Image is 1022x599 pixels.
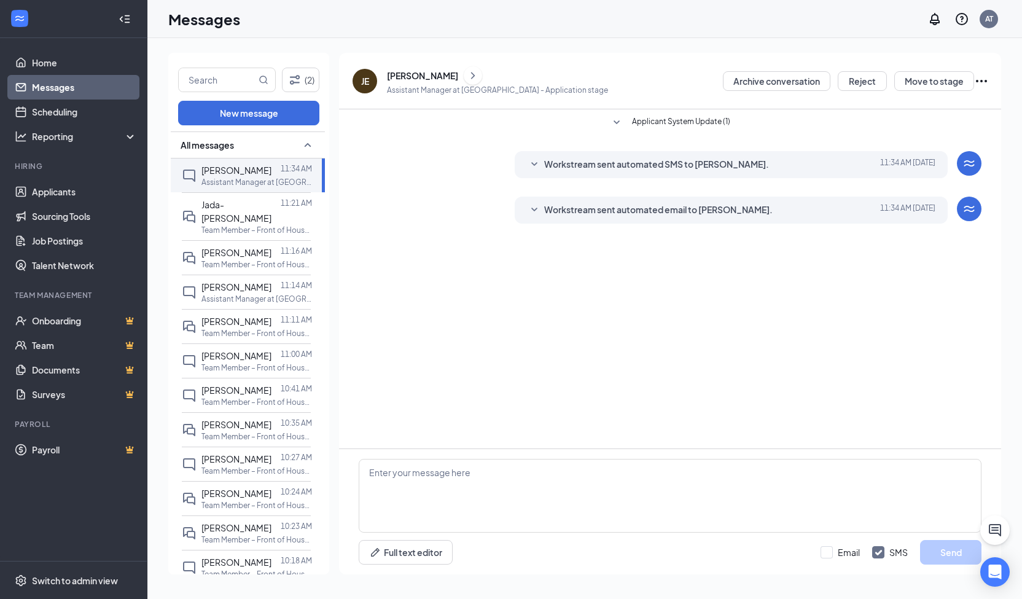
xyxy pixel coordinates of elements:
[201,350,271,361] span: [PERSON_NAME]
[201,225,312,235] p: Team Member – Front of House (FOH) at [GEOGRAPHIC_DATA]
[201,259,312,270] p: Team Member – Front of House (FOH) at [GEOGRAPHIC_DATA]
[182,319,197,334] svg: DoubleChat
[281,521,312,531] p: 10:23 AM
[361,75,369,87] div: JE
[32,382,137,407] a: SurveysCrown
[282,68,319,92] button: Filter (2)
[201,362,312,373] p: Team Member – Front of House (FOH) at [GEOGRAPHIC_DATA]
[14,12,26,25] svg: WorkstreamLogo
[182,285,197,300] svg: ChatInactive
[201,466,312,476] p: Team Member – Front of House (FOH) at [GEOGRAPHIC_DATA]
[182,423,197,437] svg: DoubleChat
[201,488,271,499] span: [PERSON_NAME]
[359,540,453,565] button: Full text editorPen
[182,209,197,224] svg: DoubleChat
[178,101,319,125] button: New message
[281,163,312,174] p: 11:34 AM
[387,85,608,95] p: Assistant Manager at [GEOGRAPHIC_DATA] - Application stage
[201,522,271,533] span: [PERSON_NAME]
[201,316,271,327] span: [PERSON_NAME]
[609,115,730,130] button: SmallChevronDownApplicant System Update (1)
[182,251,197,265] svg: DoubleChat
[988,523,1002,538] svg: ChatActive
[281,555,312,566] p: 10:18 AM
[15,419,135,429] div: Payroll
[980,557,1010,587] div: Open Intercom Messenger
[168,9,240,29] h1: Messages
[182,560,197,575] svg: ChatInactive
[32,229,137,253] a: Job Postings
[201,165,271,176] span: [PERSON_NAME]
[179,68,256,92] input: Search
[119,13,131,25] svg: Collapse
[985,14,993,24] div: AT
[974,74,989,88] svg: Ellipses
[32,50,137,75] a: Home
[281,280,312,291] p: 11:14 AM
[300,138,315,152] svg: SmallChevronUp
[544,203,773,217] span: Workstream sent automated email to [PERSON_NAME].
[880,157,935,172] span: [DATE] 11:34 AM
[894,71,974,91] button: Move to stage
[464,66,482,85] button: ChevronRight
[281,487,312,497] p: 10:24 AM
[201,177,312,187] p: Assistant Manager at [GEOGRAPHIC_DATA]
[182,457,197,472] svg: ChatInactive
[201,557,271,568] span: [PERSON_NAME]
[281,418,312,428] p: 10:35 AM
[527,203,542,217] svg: SmallChevronDown
[32,574,118,587] div: Switch to admin view
[281,383,312,394] p: 10:41 AM
[201,385,271,396] span: [PERSON_NAME]
[920,540,981,565] button: Send
[281,452,312,463] p: 10:27 AM
[201,534,312,545] p: Team Member – Front of House (FOH) at [GEOGRAPHIC_DATA]
[369,546,381,558] svg: Pen
[287,72,302,87] svg: Filter
[980,515,1010,545] button: ChatActive
[201,431,312,442] p: Team Member – Front of House (FOH) at [GEOGRAPHIC_DATA]
[259,75,268,85] svg: MagnifyingGlass
[838,71,887,91] button: Reject
[32,100,137,124] a: Scheduling
[962,156,977,171] svg: WorkstreamLogo
[182,354,197,369] svg: ChatInactive
[181,139,234,151] span: All messages
[527,157,542,172] svg: SmallChevronDown
[954,12,969,26] svg: QuestionInfo
[201,294,312,304] p: Assistant Manager at [GEOGRAPHIC_DATA]
[281,315,312,325] p: 11:11 AM
[281,349,312,359] p: 11:00 AM
[182,526,197,541] svg: DoubleChat
[927,12,942,26] svg: Notifications
[182,491,197,506] svg: DoubleChat
[201,419,271,430] span: [PERSON_NAME]
[962,202,977,216] svg: WorkstreamLogo
[201,569,312,579] p: Team Member – Front of House (FOH) at [GEOGRAPHIC_DATA]
[201,453,271,464] span: [PERSON_NAME]
[281,198,312,208] p: 11:21 AM
[15,161,135,171] div: Hiring
[632,115,730,130] span: Applicant System Update (1)
[182,168,197,183] svg: ChatInactive
[32,179,137,204] a: Applicants
[387,69,458,82] div: [PERSON_NAME]
[32,437,137,462] a: PayrollCrown
[201,500,312,511] p: Team Member – Front of House (FOH) at [GEOGRAPHIC_DATA]
[15,290,135,300] div: Team Management
[281,246,312,256] p: 11:16 AM
[201,397,312,407] p: Team Member – Front of House (FOH) at [GEOGRAPHIC_DATA]
[15,574,27,587] svg: Settings
[467,68,479,83] svg: ChevronRight
[32,358,137,382] a: DocumentsCrown
[182,388,197,403] svg: ChatInactive
[880,203,935,217] span: [DATE] 11:34 AM
[544,157,769,172] span: Workstream sent automated SMS to [PERSON_NAME].
[201,247,271,258] span: [PERSON_NAME]
[723,71,830,91] button: Archive conversation
[15,130,27,143] svg: Analysis
[32,333,137,358] a: TeamCrown
[201,328,312,339] p: Team Member – Front of House (FOH) at [GEOGRAPHIC_DATA]
[32,308,137,333] a: OnboardingCrown
[201,199,271,224] span: Jada-[PERSON_NAME]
